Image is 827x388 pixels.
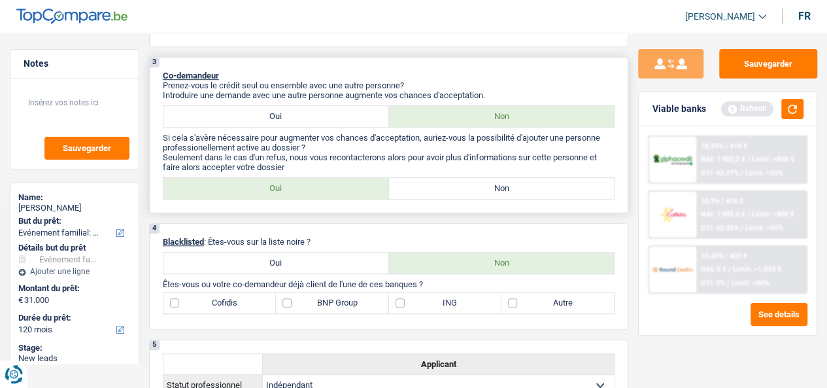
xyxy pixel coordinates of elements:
[16,9,127,24] img: TopCompare Logo
[44,137,129,160] button: Sauvegarder
[652,260,693,280] img: Record Credits
[745,169,783,177] span: Limit: <50%
[163,71,219,80] span: Co-demandeur
[732,265,781,273] span: Limit: >1.033 €
[798,10,811,22] div: fr
[24,58,126,69] h5: Notes
[652,153,693,166] img: AlphaCredit
[747,210,749,219] span: /
[18,243,131,253] div: Détails but du prêt
[262,353,615,374] th: Applicant
[700,142,747,150] div: 10.99% | 418 €
[163,80,615,90] p: Prenez-vous le crédit seul ou ensemble avec une autre personne?
[150,224,160,234] div: 4
[652,103,705,115] div: Viable banks
[63,144,111,152] span: Sauvegarder
[163,279,615,289] p: Êtes-vous ou votre co-demandeur déjà client de l'une de ces banques ?
[652,205,693,225] img: Cofidis
[18,295,23,306] span: €
[163,292,276,313] label: Cofidis
[389,106,615,127] label: Non
[700,265,726,273] span: NAI: 0 €
[700,279,724,287] span: DTI: 0%
[18,216,128,226] label: But du prêt:
[728,265,730,273] span: /
[751,155,794,164] span: Limit: >850 €
[751,210,794,219] span: Limit: >800 €
[700,224,738,232] span: DTI: 43.33%
[700,169,738,177] span: DTI: 43.37%
[700,197,743,205] div: 10.9% | 416 €
[18,267,131,276] div: Ajouter une ligne
[163,237,615,247] p: : Êtes-vous sur la liste noire ?
[700,155,745,164] span: NAI: 1 982,2 €
[721,101,773,116] div: Refresh
[751,303,807,326] button: See details
[163,152,615,172] p: Seulement dans le cas d'un refus, nous vous recontacterons alors pour avoir plus d'informations s...
[700,210,745,219] span: NAI: 1 983,6 €
[18,343,131,353] div: Stage:
[18,203,131,213] div: [PERSON_NAME]
[150,58,160,67] div: 3
[276,292,388,313] label: BNP Group
[163,90,615,100] p: Introduire une demande avec une autre personne augmente vos chances d'acceptation.
[740,169,743,177] span: /
[740,224,743,232] span: /
[163,178,389,199] label: Oui
[389,292,501,313] label: ING
[163,133,615,152] p: Si cela s'avère nécessaire pour augmenter vos chances d'acceptation, auriez-vous la possibilité d...
[18,353,131,364] div: New leads
[163,106,389,127] label: Oui
[685,11,755,22] span: [PERSON_NAME]
[18,192,131,203] div: Name:
[501,292,614,313] label: Autre
[731,279,769,287] span: Limit: <60%
[719,49,817,79] button: Sauvegarder
[389,178,615,199] label: Non
[747,155,749,164] span: /
[150,340,160,350] div: 5
[726,279,729,287] span: /
[163,253,389,273] label: Oui
[745,224,783,232] span: Limit: <50%
[675,6,766,27] a: [PERSON_NAME]
[18,313,128,323] label: Durée du prêt:
[700,252,747,260] div: 10.45% | 409 €
[389,253,615,273] label: Non
[163,237,204,247] span: Blacklisted
[18,283,128,294] label: Montant du prêt:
